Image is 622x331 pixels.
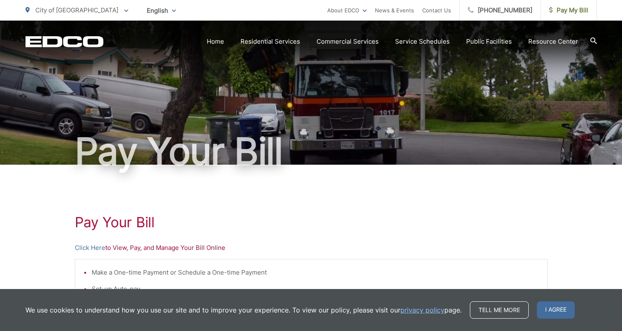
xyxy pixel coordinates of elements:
a: News & Events [375,5,414,15]
span: English [141,3,182,18]
p: We use cookies to understand how you use our site and to improve your experience. To view our pol... [25,305,462,315]
li: Make a One-time Payment or Schedule a One-time Payment [92,268,539,277]
a: Commercial Services [317,37,379,47]
a: Contact Us [422,5,451,15]
a: Tell me more [470,301,529,319]
p: to View, Pay, and Manage Your Bill Online [75,243,548,253]
a: privacy policy [400,305,444,315]
a: EDCD logo. Return to the homepage. [25,36,104,47]
li: Set-up Auto-pay [92,284,539,294]
a: Residential Services [240,37,300,47]
span: I agree [537,301,575,319]
a: Service Schedules [395,37,450,47]
h1: Pay Your Bill [75,214,548,231]
a: Resource Center [528,37,578,47]
span: Pay My Bill [549,5,588,15]
a: Public Facilities [466,37,512,47]
a: Click Here [75,243,105,253]
a: Home [207,37,224,47]
a: About EDCO [327,5,367,15]
h1: Pay Your Bill [25,131,597,172]
span: City of [GEOGRAPHIC_DATA] [35,6,118,14]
